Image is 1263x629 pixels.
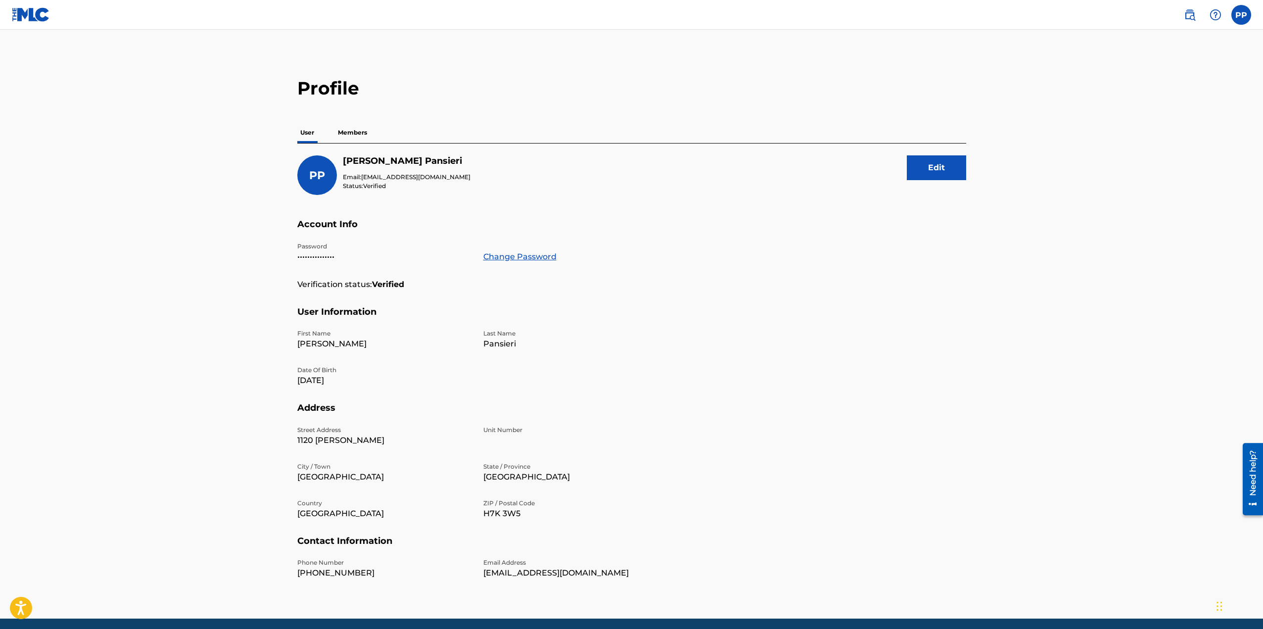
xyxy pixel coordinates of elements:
p: Date Of Birth [297,366,471,375]
p: Unit Number [483,426,657,435]
p: Phone Number [297,558,471,567]
p: [GEOGRAPHIC_DATA] [297,471,471,483]
p: First Name [297,329,471,338]
div: Help [1206,5,1225,25]
h5: Account Info [297,219,966,242]
p: Password [297,242,471,251]
div: Drag [1216,591,1222,621]
p: City / Town [297,462,471,471]
span: Verified [363,182,386,190]
p: Pansieri [483,338,657,350]
p: Verification status: [297,279,372,290]
p: 1120 [PERSON_NAME] [297,435,471,446]
p: Status: [343,182,470,191]
p: ••••••••••••••• [297,251,471,263]
p: H7K 3W5 [483,508,657,520]
p: Email Address [483,558,657,567]
p: ZIP / Postal Code [483,499,657,508]
span: [EMAIL_ADDRESS][DOMAIN_NAME] [361,173,470,181]
span: PP [309,169,325,182]
p: User [297,122,317,143]
a: Change Password [483,251,557,263]
p: Street Address [297,426,471,435]
p: [PERSON_NAME] [297,338,471,350]
strong: Verified [372,279,404,290]
p: Members [335,122,370,143]
p: [GEOGRAPHIC_DATA] [297,508,471,520]
p: [DATE] [297,375,471,387]
p: Last Name [483,329,657,338]
p: [PHONE_NUMBER] [297,567,471,579]
h5: Contact Information [297,535,966,559]
p: [GEOGRAPHIC_DATA] [483,471,657,483]
p: Email: [343,173,470,182]
img: search [1184,9,1196,21]
a: Public Search [1180,5,1200,25]
h5: User Information [297,306,966,330]
p: [EMAIL_ADDRESS][DOMAIN_NAME] [483,567,657,579]
button: Edit [907,155,966,180]
h5: Perry Pansieri [343,155,470,167]
iframe: Resource Center [1235,439,1263,519]
iframe: Chat Widget [1214,581,1263,629]
img: help [1210,9,1221,21]
p: Country [297,499,471,508]
img: MLC Logo [12,7,50,22]
h2: Profile [297,77,966,99]
h5: Address [297,402,966,426]
div: User Menu [1231,5,1251,25]
p: State / Province [483,462,657,471]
